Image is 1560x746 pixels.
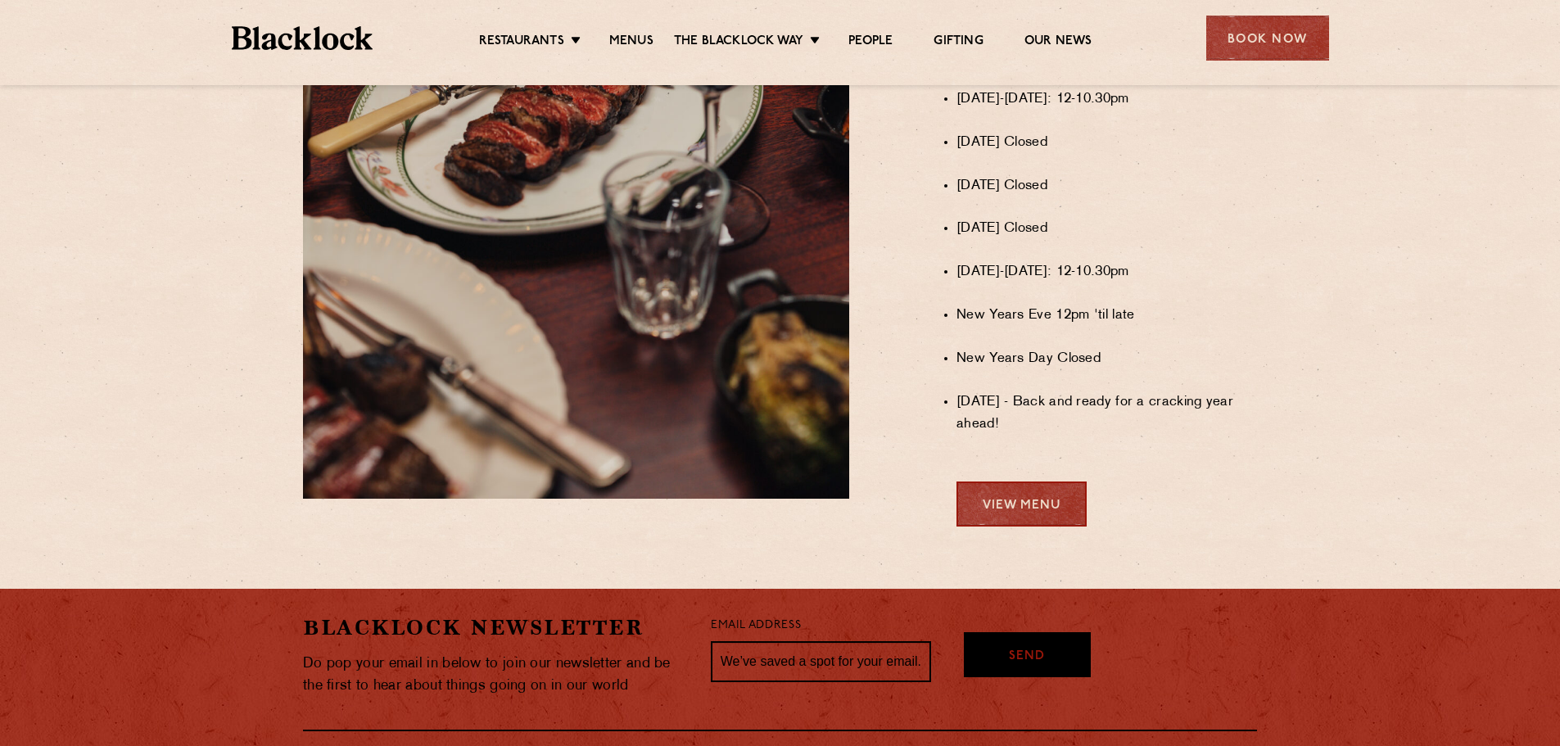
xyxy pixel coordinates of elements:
li: [DATE] Closed [956,175,1257,197]
h2: Blacklock Newsletter [303,613,686,642]
li: [DATE]-[DATE]: 12-10.30pm [956,88,1257,111]
label: Email Address [711,617,801,635]
a: The Blacklock Way [674,34,803,52]
li: [DATE] Closed [956,132,1257,154]
li: [DATE]-[DATE]: 12-10.30pm [956,261,1257,283]
a: View Menu [956,482,1087,527]
a: Our News [1024,34,1092,52]
p: Do pop your email in below to join our newsletter and be the first to hear about things going on ... [303,653,686,697]
a: People [848,34,893,52]
li: New Years Eve 12pm 'til late [956,305,1257,327]
span: Send [1009,648,1045,667]
img: BL_Textured_Logo-footer-cropped.svg [232,26,373,50]
div: Book Now [1206,16,1329,61]
li: [DATE] Closed [956,218,1257,240]
a: Gifting [934,34,983,52]
li: New Years Day Closed [956,348,1257,370]
a: Menus [609,34,653,52]
li: [DATE] - Back and ready for a cracking year ahead! [956,391,1257,436]
a: Restaurants [479,34,564,52]
input: We’ve saved a spot for your email... [711,641,931,682]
